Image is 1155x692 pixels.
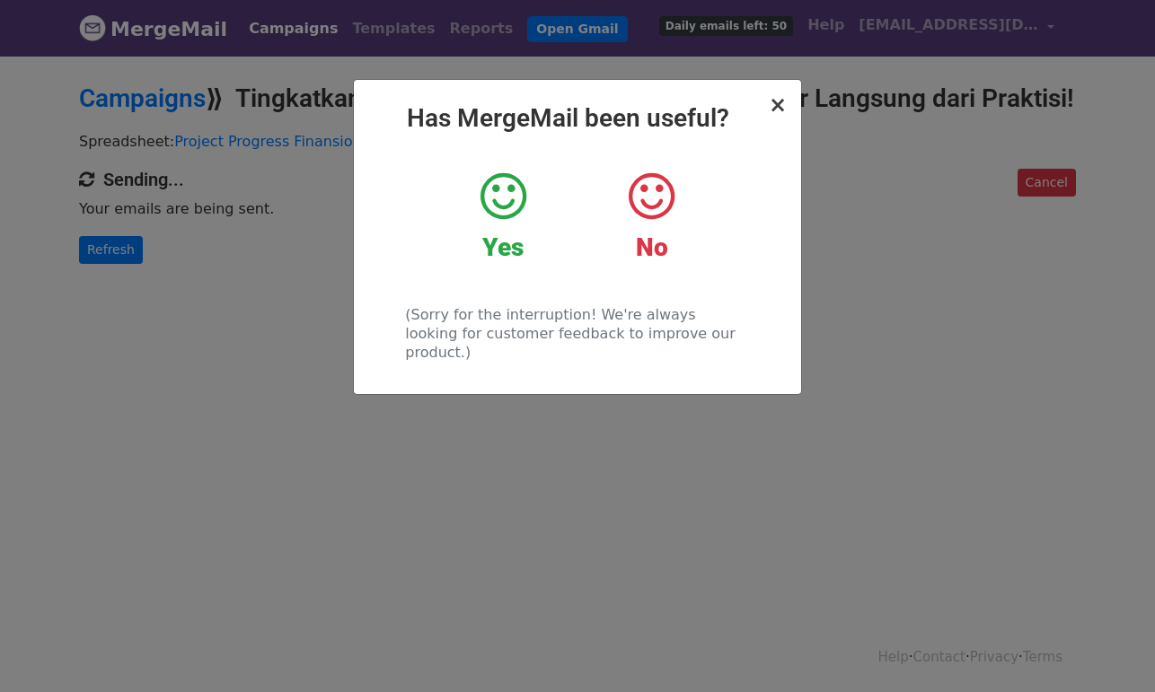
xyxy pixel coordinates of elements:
[769,92,787,118] span: ×
[591,170,712,263] a: No
[405,305,749,362] p: (Sorry for the interruption! We're always looking for customer feedback to improve our product.)
[368,103,787,134] h2: Has MergeMail been useful?
[482,232,524,262] strong: Yes
[769,94,787,116] button: Close
[443,170,564,263] a: Yes
[636,232,668,262] strong: No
